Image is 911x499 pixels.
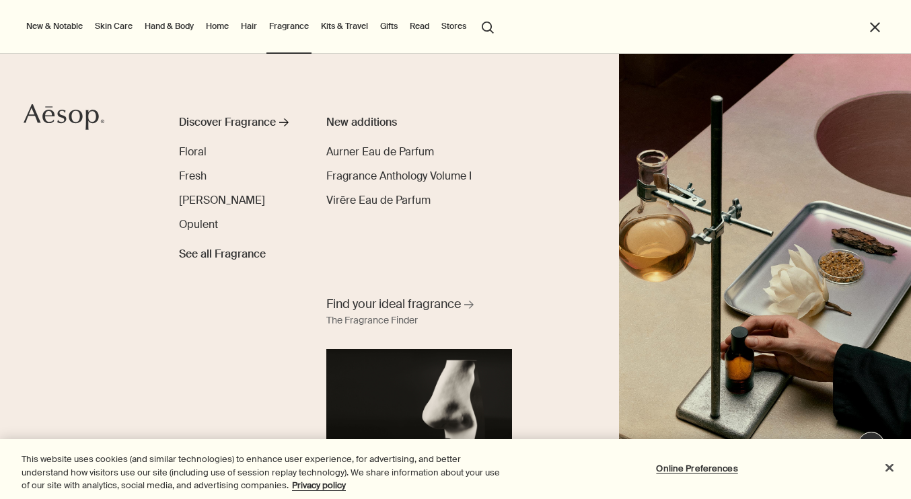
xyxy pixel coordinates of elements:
a: Skin Care [92,18,135,34]
button: Online Preferences, Opens the preference center dialog [655,455,739,482]
button: Live Assistance [858,432,885,459]
a: Home [203,18,231,34]
a: Hair [238,18,260,34]
a: Virēre Eau de Parfum [326,192,431,208]
a: Gifts [377,18,400,34]
a: Kits & Travel [318,18,371,34]
a: Discover Fragrance [179,114,299,136]
span: Aurner Eau de Parfum [326,145,434,159]
div: This website uses cookies (and similar technologies) to enhance user experience, for advertising,... [22,453,501,492]
span: Opulent [179,217,218,231]
span: Find your ideal fragrance [326,296,461,313]
button: New & Notable [24,18,85,34]
span: Fragrance Anthology Volume I [326,169,472,183]
a: [PERSON_NAME] [179,192,265,208]
a: More information about your privacy, opens in a new tab [292,479,346,491]
div: Discover Fragrance [179,114,276,130]
a: Aurner Eau de Parfum [326,144,434,160]
span: Virēre Eau de Parfum [326,193,431,207]
button: Stores [439,18,469,34]
button: Close [875,453,904,482]
span: Floral [179,145,207,159]
a: Hand & Body [142,18,196,34]
div: New additions [326,114,472,130]
a: Floral [179,144,207,160]
a: See all Fragrance [179,241,266,262]
a: Aesop [24,104,104,134]
button: Close the Menu [867,20,883,35]
a: Fresh [179,168,207,184]
a: Find your ideal fragrance The Fragrance FinderA nose sculpture placed in front of black background [323,293,515,453]
a: Read [407,18,432,34]
span: Woody [179,193,265,207]
img: Plaster sculptures of noses resting on stone podiums and a wooden ladder. [619,54,911,499]
button: Open search [476,13,500,39]
a: Fragrance [266,18,312,34]
a: Fragrance Anthology Volume I [326,168,472,184]
svg: Aesop [24,104,104,130]
div: The Fragrance Finder [326,313,418,329]
span: Fresh [179,169,207,183]
a: Opulent [179,217,218,233]
span: See all Fragrance [179,246,266,262]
